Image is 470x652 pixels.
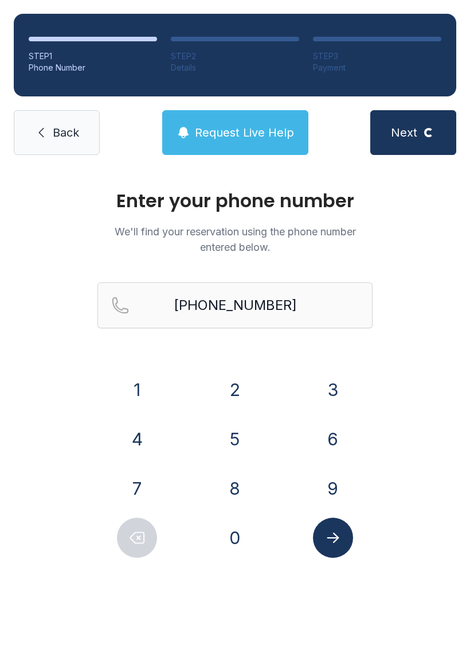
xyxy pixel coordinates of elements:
[313,370,353,410] button: 3
[171,51,299,62] div: STEP 2
[97,282,373,328] input: Reservation phone number
[313,51,441,62] div: STEP 3
[313,419,353,459] button: 6
[117,419,157,459] button: 4
[313,468,353,509] button: 9
[97,192,373,210] h1: Enter your phone number
[97,224,373,255] p: We'll find your reservation using the phone number entered below.
[215,468,255,509] button: 8
[29,51,157,62] div: STEP 1
[117,468,157,509] button: 7
[117,370,157,410] button: 1
[171,62,299,73] div: Details
[391,125,417,141] span: Next
[195,125,294,141] span: Request Live Help
[117,518,157,558] button: Delete number
[215,370,255,410] button: 2
[313,62,441,73] div: Payment
[29,62,157,73] div: Phone Number
[313,518,353,558] button: Submit lookup form
[215,518,255,558] button: 0
[53,125,79,141] span: Back
[215,419,255,459] button: 5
